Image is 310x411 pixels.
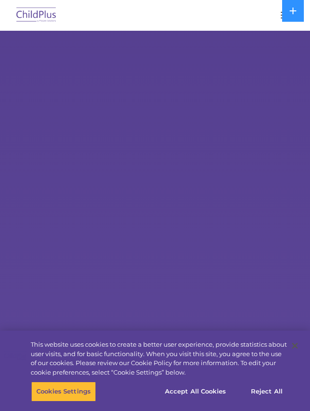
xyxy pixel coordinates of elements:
button: Reject All [237,382,296,402]
div: This website uses cookies to create a better user experience, provide statistics about user visit... [31,340,287,377]
button: Cookies Settings [31,382,96,402]
button: Close [284,335,305,356]
button: Accept All Cookies [160,382,231,402]
img: ChildPlus by Procare Solutions [14,4,59,26]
